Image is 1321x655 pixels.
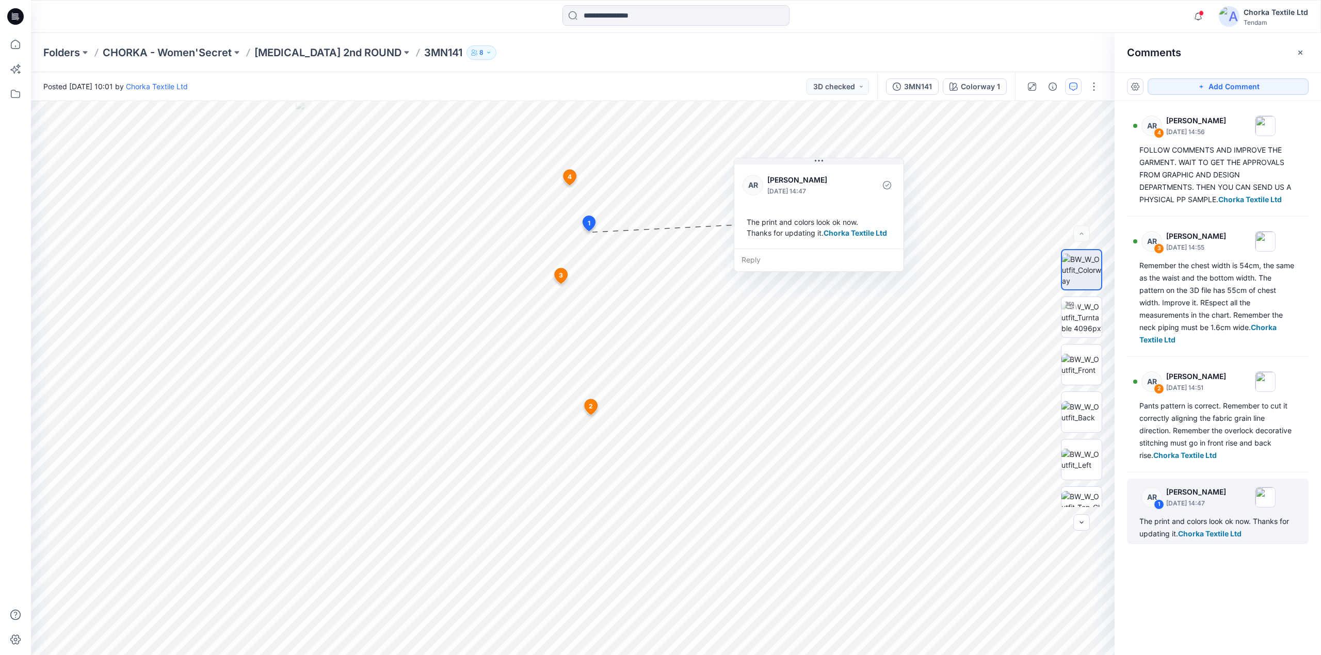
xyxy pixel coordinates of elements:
[126,82,188,91] a: Chorka Textile Ltd
[886,78,939,95] button: 3MN141
[1166,498,1226,509] p: [DATE] 14:47
[1061,354,1102,375] img: BW_W_Outfit_Front
[1154,243,1164,254] div: 3
[1166,127,1226,137] p: [DATE] 14:56
[734,249,904,271] div: Reply
[1127,46,1181,59] h2: Comments
[1139,515,1296,540] div: The print and colors look ok now. Thanks for updating it.
[43,81,188,92] span: Posted [DATE] 10:01 by
[1141,231,1162,252] div: AR
[1061,449,1102,470] img: BW_W_Outfit_Left
[1061,401,1102,423] img: BW_W_Outfit_Back
[588,219,590,228] span: 1
[1154,499,1164,510] div: 1
[1062,254,1101,286] img: BW_W_Outfit_Colorway
[1166,242,1226,253] p: [DATE] 14:55
[1178,529,1242,538] span: Chorka Textile Ltd
[1166,230,1226,242] p: [PERSON_NAME]
[568,172,572,182] span: 4
[1166,114,1226,127] p: [PERSON_NAME]
[1166,370,1226,383] p: [PERSON_NAME]
[1139,400,1296,462] div: Pants pattern is correct. Remember to cut it correctly aligning the fabric grain line direction. ...
[767,174,851,186] p: [PERSON_NAME]
[1148,78,1309,95] button: Add Comment
[1154,128,1164,138] div: 4
[824,228,887,237] span: Chorka Textile Ltd
[1166,383,1226,393] p: [DATE] 14:51
[767,186,851,196] p: [DATE] 14:47
[1218,195,1282,204] span: Chorka Textile Ltd
[1153,451,1217,460] span: Chorka Textile Ltd
[479,47,484,58] p: 8
[904,81,932,92] div: 3MN141
[589,402,593,411] span: 2
[1244,19,1308,26] div: Tendam
[743,175,763,195] div: AR
[1044,78,1061,95] button: Details
[1244,6,1308,19] div: Chorka Textile Ltd
[559,271,563,280] span: 3
[466,45,496,60] button: 8
[1061,301,1102,334] img: BW_W_Outfit_Turntable 4096px
[1061,491,1102,523] img: BW_W_Outfit_Top_CloseUp
[1139,259,1296,346] div: Remember the chest width is 54cm, the same as the waist and the bottom width. The pattern on the ...
[43,45,80,60] a: Folders
[961,81,1000,92] div: Colorway 1
[943,78,1007,95] button: Colorway 1
[1141,116,1162,136] div: AR
[743,212,895,242] div: The print and colors look ok now. Thanks for updating it.
[1139,144,1296,206] div: FOLLOW COMMENTS AND IMPROVE THE GARMENT. WAIT TO GET THE APPROVALS FROM GRAPHIC AND DESIGN DEPART...
[254,45,401,60] a: [MEDICAL_DATA] 2nd ROUND
[424,45,462,60] p: 3MN141
[1141,487,1162,507] div: AR
[1219,6,1239,27] img: avatar
[1154,384,1164,394] div: 2
[1166,486,1226,498] p: [PERSON_NAME]
[103,45,232,60] a: CHORKA - Women'Secret
[1141,371,1162,392] div: AR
